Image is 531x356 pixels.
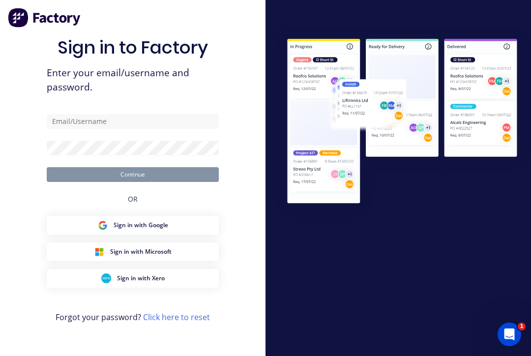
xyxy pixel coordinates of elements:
span: Sign in with Microsoft [110,247,172,256]
h1: Sign in to Factory [58,37,208,58]
img: Xero Sign in [101,273,111,283]
button: Google Sign inSign in with Google [47,216,219,235]
span: Sign in with Xero [117,274,165,283]
img: Sign in [273,26,531,218]
input: Email/Username [47,114,219,129]
button: Microsoft Sign inSign in with Microsoft [47,242,219,261]
span: Forgot your password? [56,311,210,323]
img: Factory [8,8,82,28]
span: Sign in with Google [114,221,168,230]
iframe: Intercom live chat [498,323,521,346]
img: Microsoft Sign in [94,247,104,257]
span: 1 [518,323,526,330]
span: Enter your email/username and password. [47,66,219,94]
a: Click here to reset [143,312,210,323]
button: Continue [47,167,219,182]
img: Google Sign in [98,220,108,230]
button: Xero Sign inSign in with Xero [47,269,219,288]
div: OR [128,182,138,216]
